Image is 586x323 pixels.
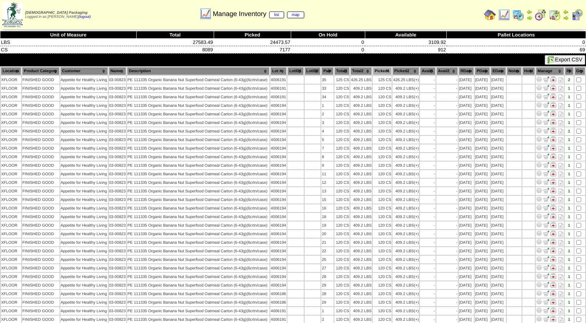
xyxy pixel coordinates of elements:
[543,188,549,194] img: Move
[365,46,447,54] td: 912
[459,110,474,118] td: [DATE]
[60,102,108,109] td: Appetite for Healthy Living
[420,127,436,135] td: -
[543,102,549,108] img: Move
[447,39,586,46] td: 0
[550,153,556,159] img: Manage Hold
[321,84,333,92] td: 33
[459,136,474,144] td: [DATE]
[536,273,542,279] img: Adjust
[373,84,392,92] td: 120 CS
[109,136,127,144] td: 03-00823
[550,239,556,245] img: Manage Hold
[420,119,436,127] td: -
[536,179,542,185] img: Adjust
[60,76,108,84] td: Appetite for Healthy Living
[350,119,372,127] td: 409.2 LBS
[550,299,556,305] img: Manage Hold
[565,129,573,134] div: 1
[291,46,365,54] td: 0
[350,76,372,84] td: 426.25 LBS
[565,121,573,125] div: 1
[1,119,21,127] td: XFLOOR
[498,9,510,21] img: line_graph.gif
[287,12,305,18] a: map
[25,11,87,15] span: [DEMOGRAPHIC_DATA] Packaging
[321,110,333,118] td: 2
[436,93,458,101] td: -
[334,76,350,84] td: 125 CS
[563,15,569,21] img: arrowright.gif
[512,9,524,21] img: calendarprod.gif
[350,84,372,92] td: 409.2 LBS
[571,9,583,21] img: calendarcustomer.gif
[420,67,436,75] th: Avail1
[365,39,447,46] td: 3109.92
[475,127,490,135] td: [DATE]
[373,119,392,127] td: 120 CS
[1,93,21,101] td: XFLOOR
[522,67,535,75] th: Hold
[536,76,542,82] img: Adjust
[459,102,474,109] td: [DATE]
[536,102,542,108] img: Adjust
[1,136,21,144] td: XFLOOR
[536,93,542,99] img: Adjust
[414,138,419,142] div: (+)
[475,119,490,127] td: [DATE]
[536,153,542,159] img: Adjust
[558,86,563,92] i: Note
[475,84,490,92] td: [DATE]
[543,162,549,168] img: Move
[436,76,458,84] td: -
[60,84,108,92] td: Appetite for Healthy Living
[550,145,556,151] img: Manage Hold
[350,102,372,109] td: 409.2 LBS
[373,102,392,109] td: 120 CS
[543,93,549,99] img: Move
[436,119,458,127] td: -
[550,230,556,236] img: Manage Hold
[136,46,214,54] td: 8089
[543,256,549,262] img: Move
[491,67,506,75] th: EDate
[536,222,542,228] img: Adjust
[475,136,490,144] td: [DATE]
[459,127,474,135] td: [DATE]
[574,67,585,75] th: Grp
[543,239,549,245] img: Move
[543,76,549,82] img: Move
[543,179,549,185] img: Move
[436,102,458,109] td: -
[550,290,556,296] img: Manage Hold
[334,67,350,75] th: Total1
[459,76,474,84] td: [DATE]
[109,110,127,118] td: 03-00823
[373,76,392,84] td: 125 CS
[414,129,419,134] div: (+)
[365,31,447,39] th: Available
[270,127,287,135] td: 4006194
[136,39,214,46] td: 27583.49
[550,170,556,176] img: Manage Hold
[536,230,542,236] img: Adjust
[550,316,556,322] img: Manage Hold
[334,102,350,109] td: 120 CS
[321,127,333,135] td: 4
[543,153,549,159] img: Move
[109,67,127,75] th: Name
[350,93,372,101] td: 409.2 LBS
[536,307,542,313] img: Adjust
[543,273,549,279] img: Move
[334,93,350,101] td: 120 CS
[213,10,304,18] span: Manage Inventory
[565,103,573,108] div: 1
[550,213,556,219] img: Manage Hold
[22,136,60,144] td: FINISHED GOOD
[270,67,287,75] th: Lot #
[550,162,556,168] img: Manage Hold
[543,85,549,91] img: Move
[558,95,563,100] i: Note
[321,119,333,127] td: 3
[373,136,392,144] td: 120 CS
